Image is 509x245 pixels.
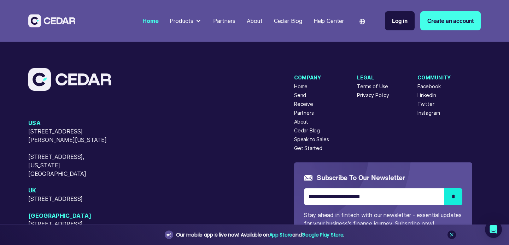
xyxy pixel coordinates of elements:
[302,231,343,238] a: Google Play Store
[294,127,320,134] a: Cedar Blog
[385,11,415,30] a: Log in
[210,13,238,29] a: Partners
[166,232,172,238] img: announcement
[417,74,451,81] div: Community
[28,119,117,127] span: USA
[317,173,405,183] h5: Subscribe to our newsletter
[294,136,329,143] a: Speak to Sales
[213,17,235,25] div: Partners
[417,109,440,116] a: Instagram
[170,17,193,25] div: Products
[142,17,158,25] div: Home
[28,186,117,195] span: UK
[167,14,205,28] div: Products
[274,17,302,25] div: Cedar Blog
[244,13,265,29] a: About
[247,17,263,25] div: About
[28,127,117,144] span: [STREET_ADDRESS][PERSON_NAME][US_STATE]
[304,173,462,228] form: Email Form
[294,100,313,108] a: Receive
[417,83,441,90] a: Facebook
[392,17,408,25] div: Log in
[294,144,322,152] a: Get Started
[417,91,436,99] a: LinkedIn
[294,83,308,90] a: Home
[28,212,117,220] span: [GEOGRAPHIC_DATA]
[140,13,161,29] a: Home
[357,91,389,99] a: Privacy Policy
[271,13,305,29] a: Cedar Blog
[304,211,462,228] p: Stay ahead in fintech with our newsletter - essential updates for your business's finance journey...
[417,100,434,108] a: Twitter
[294,74,329,81] div: Company
[485,221,502,238] div: Open Intercom Messenger
[28,153,117,178] span: [STREET_ADDRESS], [US_STATE][GEOGRAPHIC_DATA]
[357,74,389,81] div: Legal
[420,11,481,30] a: Create an account
[176,231,344,239] div: Our mobile app is live now! Available on and .
[359,19,365,24] img: world icon
[311,13,347,29] a: Help Center
[28,220,117,228] span: [STREET_ADDRESS]
[28,195,117,203] span: [STREET_ADDRESS]
[294,91,306,99] a: Send
[357,83,388,90] a: Terms of Use
[269,231,292,238] a: App Store
[314,17,344,25] div: Help Center
[294,109,314,116] a: Partners
[294,118,308,125] a: About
